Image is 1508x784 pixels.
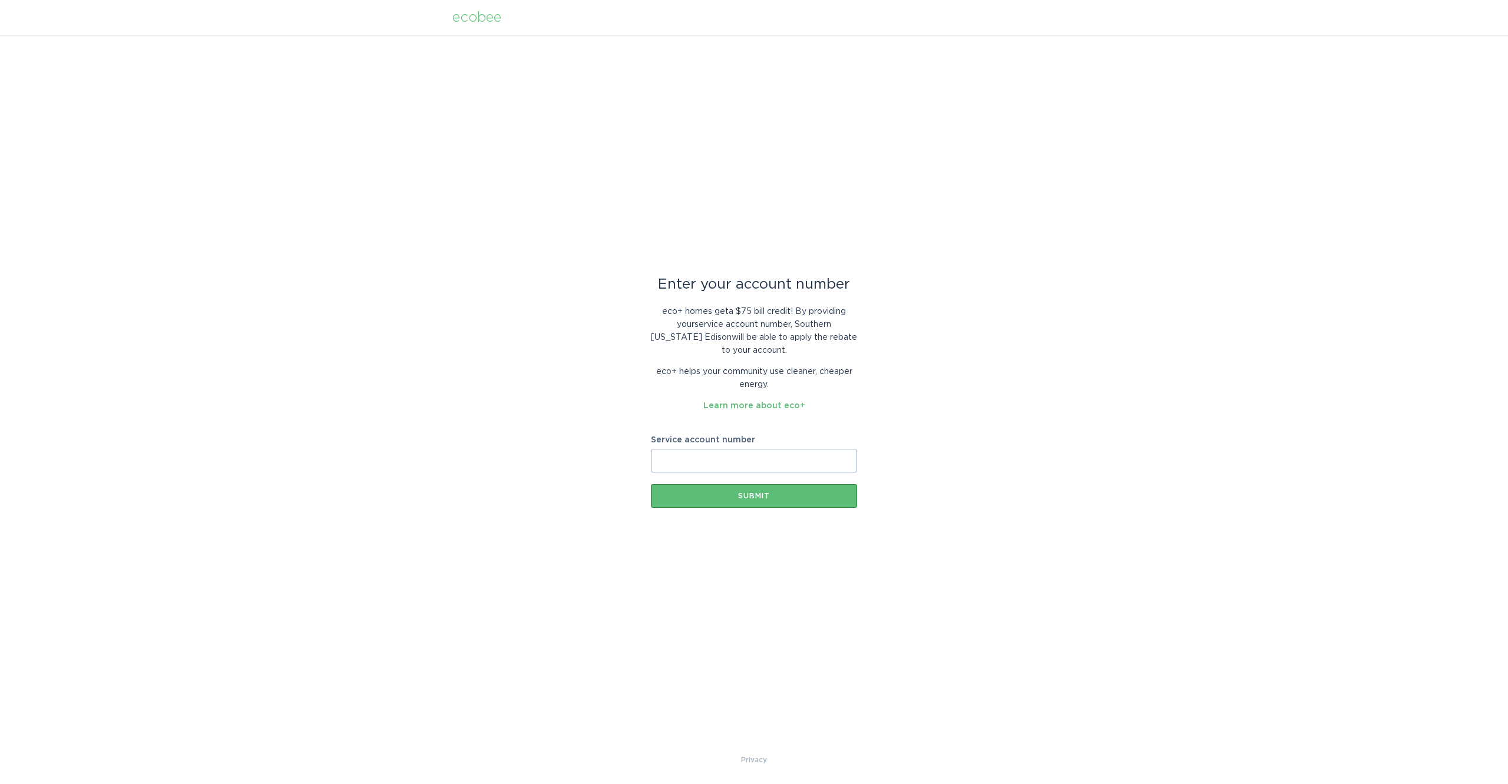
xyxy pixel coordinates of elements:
[657,492,851,499] div: Submit
[452,11,501,24] div: ecobee
[651,278,857,291] div: Enter your account number
[651,305,857,357] p: eco+ homes get a $75 bill credit ! By providing your service account number , Southern [US_STATE]...
[651,436,857,444] label: Service account number
[703,402,805,410] a: Learn more about eco+
[651,484,857,508] button: Submit
[741,753,767,766] a: Privacy Policy & Terms of Use
[651,365,857,391] p: eco+ helps your community use cleaner, cheaper energy.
